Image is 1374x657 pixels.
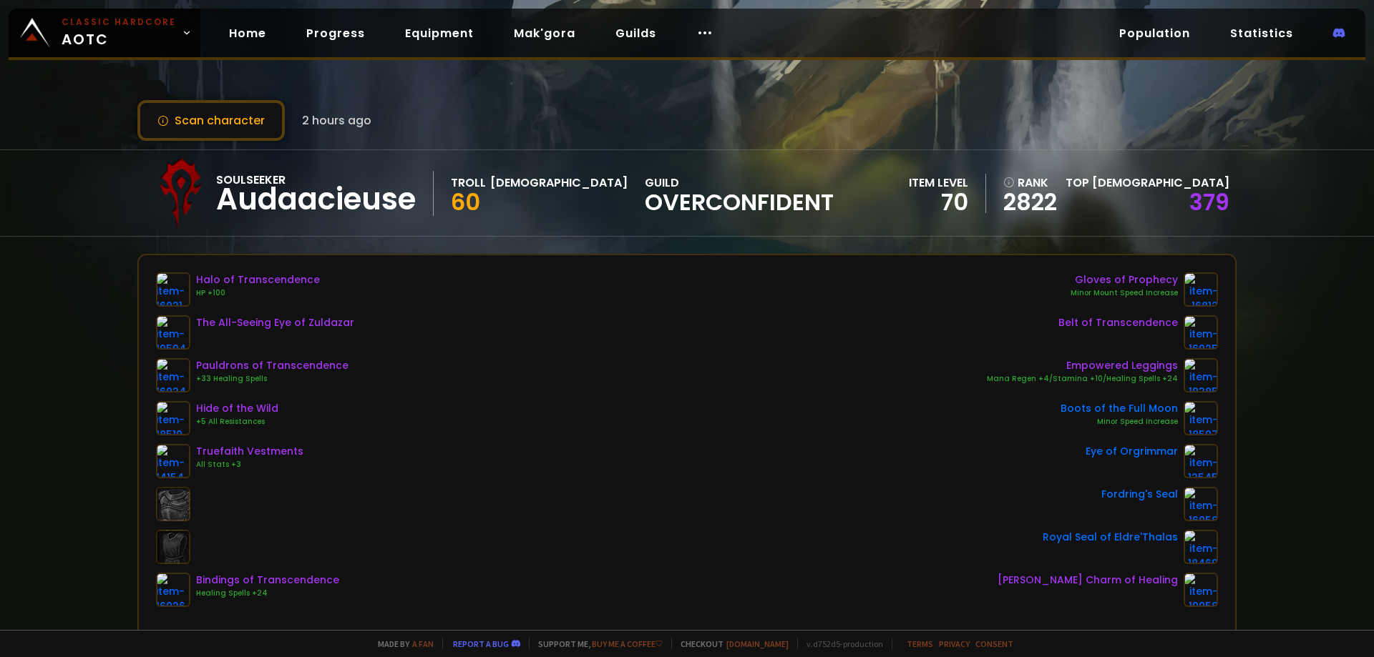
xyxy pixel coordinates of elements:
[1184,272,1218,307] img: item-16812
[998,573,1178,588] div: [PERSON_NAME] Charm of Healing
[1061,416,1178,428] div: Minor Speed Increase
[295,19,376,48] a: Progress
[592,638,663,649] a: Buy me a coffee
[975,638,1013,649] a: Consent
[1184,444,1218,478] img: item-12545
[156,272,190,307] img: item-16921
[156,315,190,350] img: item-19594
[216,171,416,189] div: Soulseeker
[196,272,320,287] div: Halo of Transcendence
[1219,19,1305,48] a: Statistics
[1071,287,1178,299] div: Minor Mount Speed Increase
[1043,530,1178,545] div: Royal Seal of Eldre'Thalas
[9,9,200,57] a: Classic HardcoreAOTC
[453,638,509,649] a: Report a bug
[62,16,176,50] span: AOTC
[1101,487,1178,502] div: Fordring's Seal
[502,19,587,48] a: Mak'gora
[1184,315,1218,350] img: item-16925
[529,638,663,649] span: Support me,
[196,416,278,428] div: +5 All Resistances
[451,174,486,192] div: Troll
[394,19,485,48] a: Equipment
[1003,192,1057,213] a: 2822
[62,16,176,29] small: Classic Hardcore
[302,112,371,129] span: 2 hours ago
[156,444,190,478] img: item-14154
[412,638,434,649] a: a fan
[196,358,349,373] div: Pauldrons of Transcendence
[196,444,303,459] div: Truefaith Vestments
[196,373,349,385] div: +33 Healing Spells
[1086,444,1178,459] div: Eye of Orgrimmar
[1061,401,1178,416] div: Boots of the Full Moon
[645,174,834,213] div: guild
[156,358,190,392] img: item-16924
[1184,573,1218,607] img: item-19958
[196,401,278,416] div: Hide of the Wild
[196,459,303,470] div: All Stats +3
[604,19,668,48] a: Guilds
[909,174,968,192] div: item level
[369,638,434,649] span: Made by
[196,287,320,299] div: HP +100
[1189,186,1229,218] a: 379
[797,638,883,649] span: v. d752d5 - production
[216,189,416,210] div: Audaacieuse
[645,192,834,213] span: Overconfident
[196,315,354,330] div: The All-Seeing Eye of Zuldazar
[1003,174,1057,192] div: rank
[939,638,970,649] a: Privacy
[1184,401,1218,435] img: item-18507
[196,573,339,588] div: Bindings of Transcendence
[987,358,1178,373] div: Empowered Leggings
[156,401,190,435] img: item-18510
[671,638,789,649] span: Checkout
[1092,174,1229,191] span: [DEMOGRAPHIC_DATA]
[726,638,789,649] a: [DOMAIN_NAME]
[1184,530,1218,564] img: item-18469
[987,373,1178,385] div: Mana Regen +4/Stamina +10/Healing Spells +24
[1108,19,1202,48] a: Population
[1071,272,1178,287] div: Gloves of Prophecy
[156,573,190,607] img: item-16926
[1058,315,1178,330] div: Belt of Transcendence
[1184,487,1218,521] img: item-16058
[1184,358,1218,392] img: item-19385
[909,192,968,213] div: 70
[451,186,480,218] span: 60
[218,19,278,48] a: Home
[1066,174,1229,192] div: Top
[907,638,933,649] a: Terms
[137,100,285,141] button: Scan character
[490,174,628,192] div: [DEMOGRAPHIC_DATA]
[196,588,339,599] div: Healing Spells +24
